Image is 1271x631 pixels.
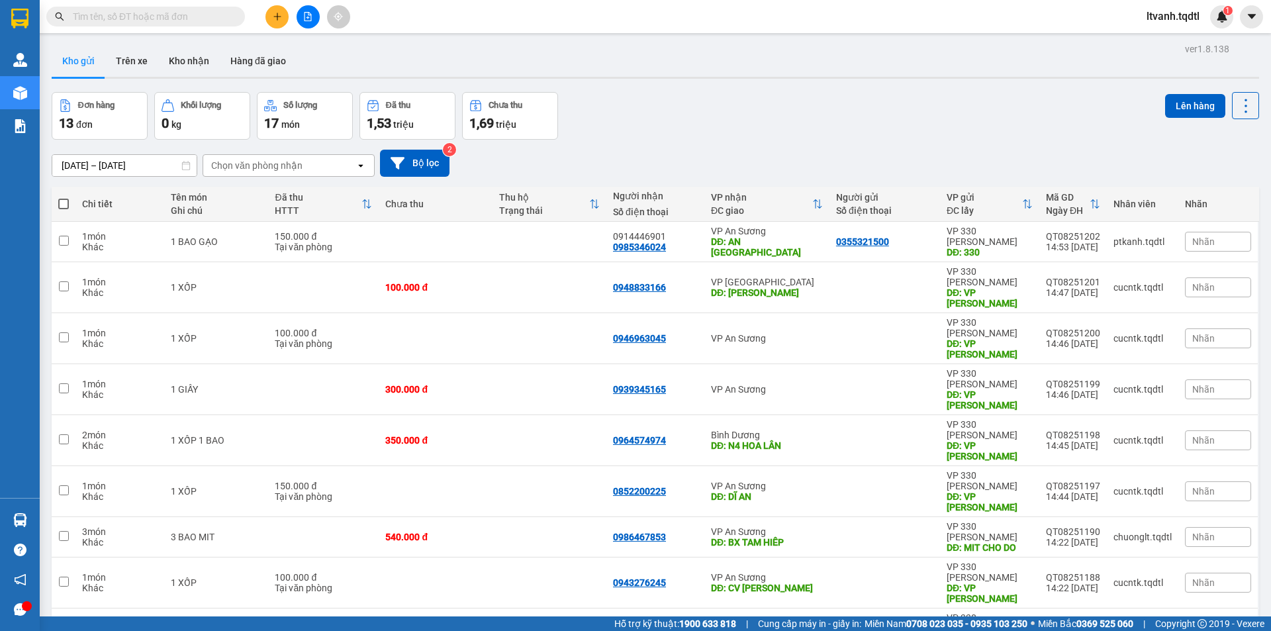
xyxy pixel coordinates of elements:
[171,192,262,203] div: Tên món
[181,101,221,110] div: Khối lượng
[940,187,1039,222] th: Toggle SortBy
[82,440,158,451] div: Khác
[82,572,158,583] div: 1 món
[1046,328,1100,338] div: QT08251200
[82,199,158,209] div: Chi tiết
[162,115,169,131] span: 0
[711,481,823,491] div: VP An Sương
[947,583,1033,604] div: DĐ: VP LONG HƯNG
[947,287,1033,309] div: DĐ: VP LONG HƯNG
[1046,440,1100,451] div: 14:45 [DATE]
[275,583,372,593] div: Tại văn phòng
[1113,384,1172,395] div: cucntk.tqdtl
[1046,242,1100,252] div: 14:53 [DATE]
[1046,572,1100,583] div: QT08251188
[275,192,361,203] div: Đã thu
[171,435,262,446] div: 1 XỐP 1 BAO
[380,150,449,177] button: Bộ lọc
[171,384,262,395] div: 1 GIẤY
[158,45,220,77] button: Kho nhận
[711,572,823,583] div: VP An Sương
[865,616,1027,631] span: Miền Nam
[836,205,933,216] div: Số điện thoại
[711,192,812,203] div: VP nhận
[1225,6,1230,15] span: 1
[711,333,823,344] div: VP An Sương
[171,282,262,293] div: 1 XỐP
[613,333,666,344] div: 0946963045
[76,119,93,130] span: đơn
[711,287,823,298] div: DĐ: BẢO LỘC
[613,384,666,395] div: 0939345165
[613,231,698,242] div: 0914446901
[947,561,1033,583] div: VP 330 [PERSON_NAME]
[613,242,666,252] div: 0985346024
[1046,526,1100,537] div: QT08251190
[758,616,861,631] span: Cung cấp máy in - giấy in:
[469,115,494,131] span: 1,69
[496,119,516,130] span: triệu
[499,192,589,203] div: Thu hộ
[303,12,312,21] span: file-add
[273,12,282,21] span: plus
[220,45,297,77] button: Hàng đã giao
[1192,333,1215,344] span: Nhãn
[947,205,1022,216] div: ĐC lấy
[82,242,158,252] div: Khác
[55,12,64,21] span: search
[1240,5,1263,28] button: caret-down
[1046,379,1100,389] div: QT08251199
[1143,616,1145,631] span: |
[906,618,1027,629] strong: 0708 023 035 - 0935 103 250
[1046,338,1100,349] div: 14:46 [DATE]
[1223,6,1233,15] sup: 1
[613,207,698,217] div: Số điện thoại
[1046,192,1090,203] div: Mã GD
[711,526,823,537] div: VP An Sương
[1046,583,1100,593] div: 14:22 [DATE]
[82,389,158,400] div: Khác
[947,521,1033,542] div: VP 330 [PERSON_NAME]
[1113,282,1172,293] div: cucntk.tqdtl
[52,155,197,176] input: Select a date range.
[493,187,606,222] th: Toggle SortBy
[1198,619,1207,628] span: copyright
[265,5,289,28] button: plus
[82,379,158,389] div: 1 món
[711,583,823,593] div: DĐ: CV LINH XUÂN
[386,101,410,110] div: Đã thu
[82,481,158,491] div: 1 món
[947,247,1033,258] div: DĐ: 330
[499,205,589,216] div: Trạng thái
[1192,577,1215,588] span: Nhãn
[947,542,1033,553] div: DĐ: MIT CHO DO
[52,92,148,140] button: Đơn hàng13đơn
[711,384,823,395] div: VP An Sương
[171,236,262,247] div: 1 BAO GẠO
[1113,236,1172,247] div: ptkanh.tqdtl
[704,187,829,222] th: Toggle SortBy
[1246,11,1258,23] span: caret-down
[947,226,1033,247] div: VP 330 [PERSON_NAME]
[281,119,300,130] span: món
[1046,231,1100,242] div: QT08251202
[746,616,748,631] span: |
[13,86,27,100] img: warehouse-icon
[82,491,158,502] div: Khác
[171,205,262,216] div: Ghi chú
[13,513,27,527] img: warehouse-icon
[1031,621,1035,626] span: ⚪️
[1046,277,1100,287] div: QT08251201
[613,282,666,293] div: 0948833166
[947,491,1033,512] div: DĐ: VP LONG HƯNG
[275,491,372,502] div: Tại văn phòng
[1046,537,1100,548] div: 14:22 [DATE]
[385,384,486,395] div: 300.000 đ
[462,92,558,140] button: Chưa thu1,69 triệu
[711,440,823,451] div: DĐ: N4 HOA LÂN
[1038,616,1133,631] span: Miền Bắc
[1113,486,1172,497] div: cucntk.tqdtl
[679,618,736,629] strong: 1900 633 818
[171,486,262,497] div: 1 XỐP
[489,101,522,110] div: Chưa thu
